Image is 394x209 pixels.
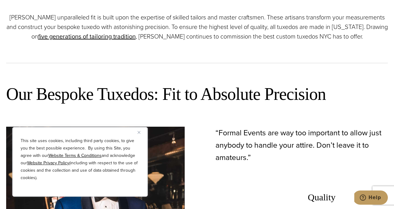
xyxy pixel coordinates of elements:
button: Close [138,129,145,136]
img: Close [138,131,140,134]
a: five generations of tailoring tradition [38,32,136,41]
p: “Formal Events are way too important to allow just anybody to handle your attire. Don’t leave it ... [215,127,388,164]
span: Quality [308,190,388,205]
p: [PERSON_NAME] unparalleled fit is built upon the expertise of skilled tailors and master craftsme... [6,13,388,41]
p: This site uses cookies, including third party cookies, to give you the best possible experience. ... [21,137,139,182]
a: Website Privacy Policy [27,160,69,166]
h2: Our Bespoke Tuxedos: Fit to Absolute Precision [6,83,388,105]
a: Website Terms & Conditions [48,152,102,159]
iframe: Opens a widget where you can chat to one of our agents [354,191,388,206]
